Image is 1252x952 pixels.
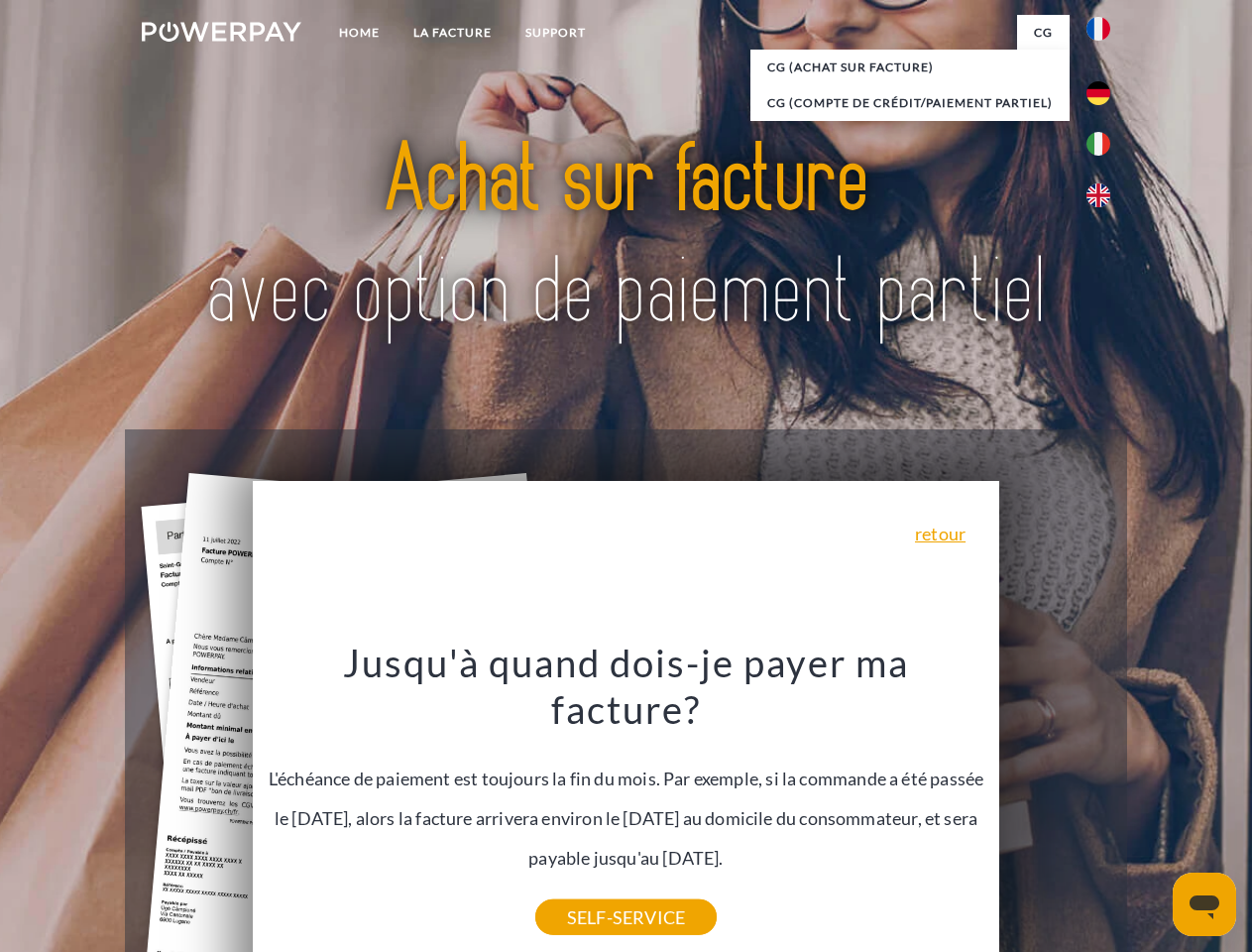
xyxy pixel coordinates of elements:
[265,639,988,917] div: L'échéance de paiement est toujours la fin du mois. Par exemple, si la commande a été passée le [...
[1017,15,1070,51] a: CG
[1086,81,1110,105] img: de
[750,85,1070,121] a: CG (Compte de crédit/paiement partiel)
[1086,132,1110,156] img: it
[1173,873,1236,936] iframe: Bouton de lancement de la fenêtre de messagerie
[1086,17,1110,41] img: fr
[142,22,301,42] img: logo-powerpay-white.svg
[535,899,717,935] a: SELF-SERVICE
[1086,183,1110,207] img: en
[265,639,988,734] h3: Jusqu'à quand dois-je payer ma facture?
[750,50,1070,85] a: CG (achat sur facture)
[915,525,966,542] a: retour
[322,15,397,51] a: Home
[397,15,509,51] a: LA FACTURE
[189,95,1063,380] img: title-powerpay_fr.svg
[509,15,603,51] a: Support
